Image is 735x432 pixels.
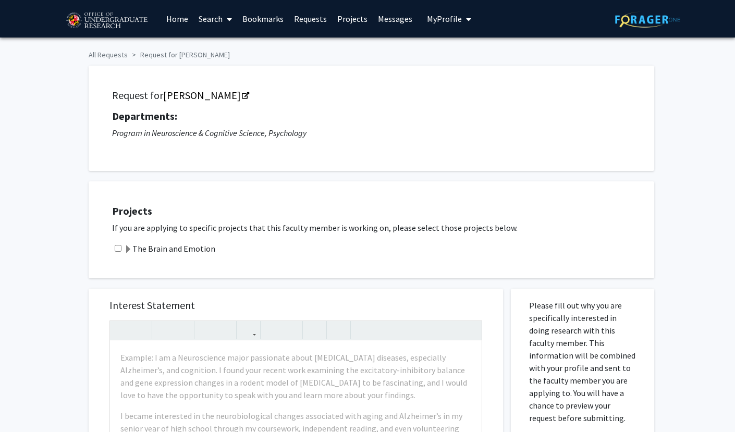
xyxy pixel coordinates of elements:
[112,89,631,102] h5: Request for
[239,321,258,339] button: Link
[461,321,479,339] button: Fullscreen
[128,50,230,60] li: Request for [PERSON_NAME]
[263,321,281,339] button: Unordered list
[193,1,237,37] a: Search
[112,221,644,234] p: If you are applying to specific projects that this faculty member is working on, please select th...
[124,242,215,255] label: The Brain and Emotion
[197,321,215,339] button: Superscript
[155,321,173,339] button: Strong (Ctrl + B)
[112,109,177,122] strong: Departments:
[427,14,462,24] span: My Profile
[305,321,324,339] button: Remove format
[215,321,234,339] button: Subscript
[173,321,191,339] button: Emphasis (Ctrl + I)
[332,1,373,37] a: Projects
[120,351,471,401] p: Example: I am a Neuroscience major passionate about [MEDICAL_DATA] diseases, especially Alzheimer...
[329,321,348,339] button: Insert horizontal rule
[161,1,193,37] a: Home
[109,299,482,312] h5: Interest Statement
[281,321,300,339] button: Ordered list
[8,385,44,424] iframe: Chat
[63,8,151,34] img: University of Maryland Logo
[113,321,131,339] button: Undo (Ctrl + Z)
[615,11,680,28] img: ForagerOne Logo
[112,128,307,138] i: Program in Neuroscience & Cognitive Science, Psychology
[373,1,418,37] a: Messages
[237,1,289,37] a: Bookmarks
[131,321,149,339] button: Redo (Ctrl + Y)
[112,204,152,217] strong: Projects
[163,89,248,102] a: Opens in a new tab
[89,45,646,60] ol: breadcrumb
[89,50,128,59] a: All Requests
[289,1,332,37] a: Requests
